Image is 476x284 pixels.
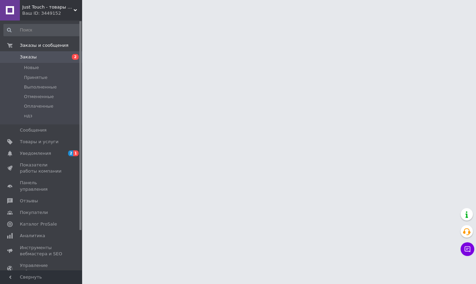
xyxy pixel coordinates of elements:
[20,262,63,275] span: Управление сайтом
[20,150,51,157] span: Уведомления
[24,75,48,81] span: Принятые
[22,10,82,16] div: Ваш ID: 3449152
[20,54,37,60] span: Заказы
[3,24,81,36] input: Поиск
[20,233,45,239] span: Аналитика
[24,103,53,109] span: Оплаченные
[20,127,47,133] span: Сообщения
[24,94,54,100] span: Отмененные
[20,209,48,216] span: Покупатели
[22,4,74,10] span: Just Touch - товары для дома
[24,113,32,119] span: ндз
[20,221,57,227] span: Каталог ProSale
[73,150,79,156] span: 1
[20,198,38,204] span: Отзывы
[24,84,57,90] span: Выполненные
[24,65,39,71] span: Новые
[20,245,63,257] span: Инструменты вебмастера и SEO
[20,180,63,192] span: Панель управления
[20,162,63,174] span: Показатели работы компании
[20,139,59,145] span: Товары и услуги
[68,150,74,156] span: 2
[20,42,68,49] span: Заказы и сообщения
[461,242,474,256] button: Чат с покупателем
[72,54,79,60] span: 2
